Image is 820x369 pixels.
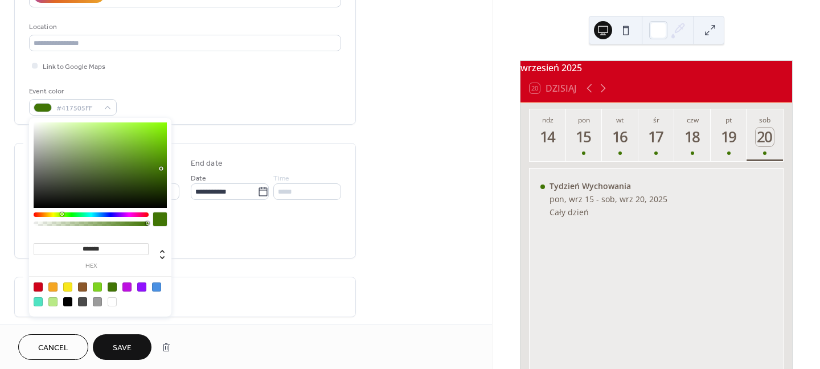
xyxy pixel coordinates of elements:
div: śr [642,115,671,125]
div: sob [750,115,780,125]
button: pon15 [566,109,602,161]
div: 15 [575,128,593,146]
span: Time [273,173,289,184]
div: pon, wrz 15 - sob, wrz 20, 2025 [550,194,667,204]
button: sob20 [747,109,783,161]
div: #417505 [108,282,117,292]
span: Cancel [38,342,68,354]
div: ndz [533,115,563,125]
span: Link to Google Maps [43,61,105,73]
button: czw18 [674,109,711,161]
button: Cancel [18,334,88,360]
div: End date [191,158,223,170]
div: pt [714,115,744,125]
div: #B8E986 [48,297,58,306]
div: czw [678,115,707,125]
div: 18 [683,128,702,146]
div: #F8E71C [63,282,72,292]
div: Event color [29,85,114,97]
span: Date [191,173,206,184]
div: 16 [611,128,630,146]
div: #7ED321 [93,282,102,292]
button: Save [93,334,151,360]
label: hex [34,263,149,269]
button: wt16 [602,109,638,161]
div: pon [569,115,599,125]
div: Tydzień Wychowania [550,181,667,191]
div: #9013FE [137,282,146,292]
div: #F5A623 [48,282,58,292]
button: pt19 [711,109,747,161]
button: ndz14 [530,109,566,161]
div: #9B9B9B [93,297,102,306]
div: Cały dzień [550,207,667,218]
div: Location [29,21,339,33]
div: #8B572A [78,282,87,292]
div: 14 [539,128,557,146]
div: #4A4A4A [78,297,87,306]
div: 17 [647,128,666,146]
div: #000000 [63,297,72,306]
div: #D0021B [34,282,43,292]
div: #4A90E2 [152,282,161,292]
div: #FFFFFF [108,297,117,306]
div: wrzesień 2025 [520,61,792,75]
div: 20 [756,128,774,146]
button: śr17 [638,109,675,161]
div: 19 [719,128,738,146]
span: Save [113,342,132,354]
div: wt [605,115,635,125]
span: #417505FF [56,102,99,114]
div: #BD10E0 [122,282,132,292]
div: #50E3C2 [34,297,43,306]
